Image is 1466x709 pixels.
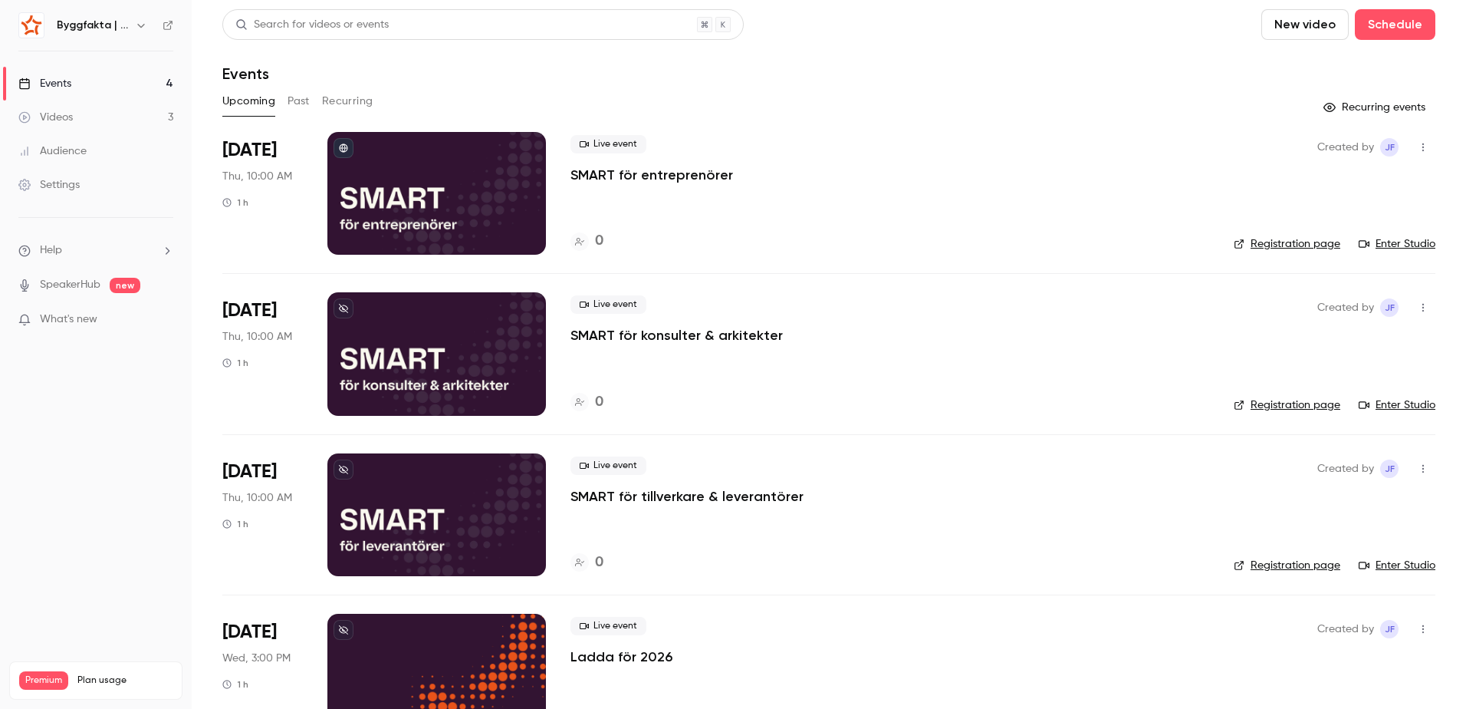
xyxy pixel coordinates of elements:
span: JF [1385,138,1395,157]
span: What's new [40,312,97,328]
span: JF [1385,620,1395,638]
div: Events [18,76,71,91]
span: JF [1385,298,1395,317]
div: Settings [18,177,80,193]
h4: 0 [595,552,603,573]
button: Recurring events [1316,95,1435,120]
a: SMART för entreprenörer [570,166,733,184]
div: Search for videos or events [235,17,389,33]
div: 1 h [222,678,248,691]
button: Recurring [322,89,373,114]
a: 0 [570,392,603,413]
div: 1 h [222,357,248,369]
span: Josephine Fantenberg [1380,298,1399,317]
span: Live event [570,617,646,635]
img: Byggfakta | Powered by Hubexo [19,13,44,38]
div: Audience [18,143,87,159]
a: Enter Studio [1359,236,1435,252]
span: Josephine Fantenberg [1380,620,1399,638]
span: new [110,278,140,293]
span: Josephine Fantenberg [1380,460,1399,478]
span: Josephine Fantenberg [1380,138,1399,157]
a: 0 [570,552,603,573]
span: [DATE] [222,138,277,163]
a: Enter Studio [1359,558,1435,573]
a: Registration page [1234,558,1340,573]
span: Thu, 10:00 AM [222,169,292,184]
span: [DATE] [222,298,277,323]
div: Oct 23 Thu, 10:00 AM (Europe/Stockholm) [222,292,303,415]
span: Live event [570,295,646,314]
a: Registration page [1234,397,1340,413]
span: [DATE] [222,620,277,645]
button: Schedule [1355,9,1435,40]
a: 0 [570,231,603,252]
div: 1 h [222,196,248,209]
a: SMART för tillverkare & leverantörer [570,487,804,506]
span: Created by [1317,620,1374,638]
span: Live event [570,457,646,475]
li: help-dropdown-opener [18,242,173,259]
a: Registration page [1234,236,1340,252]
button: Upcoming [222,89,275,114]
iframe: Noticeable Trigger [155,313,173,327]
div: Oct 2 Thu, 10:00 AM (Europe/Stockholm) [222,132,303,255]
h1: Events [222,64,269,83]
a: SMART för konsulter & arkitekter [570,326,783,345]
span: Thu, 10:00 AM [222,490,292,506]
span: Created by [1317,460,1374,478]
div: Videos [18,110,73,125]
span: Thu, 10:00 AM [222,329,292,345]
span: Help [40,242,62,259]
div: Nov 20 Thu, 10:00 AM (Europe/Stockholm) [222,453,303,576]
h4: 0 [595,231,603,252]
a: Ladda för 2026 [570,648,672,666]
button: Past [288,89,310,114]
span: Created by [1317,298,1374,317]
span: Premium [19,671,68,690]
div: 1 h [222,518,248,530]
span: Created by [1317,138,1374,157]
span: Plan usage [77,674,173,687]
h6: Byggfakta | Powered by Hubexo [57,18,129,33]
button: New video [1261,9,1349,40]
h4: 0 [595,392,603,413]
a: SpeakerHub [40,277,100,293]
span: JF [1385,460,1395,478]
span: Live event [570,135,646,153]
span: [DATE] [222,460,277,484]
span: Wed, 3:00 PM [222,651,291,666]
a: Enter Studio [1359,397,1435,413]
